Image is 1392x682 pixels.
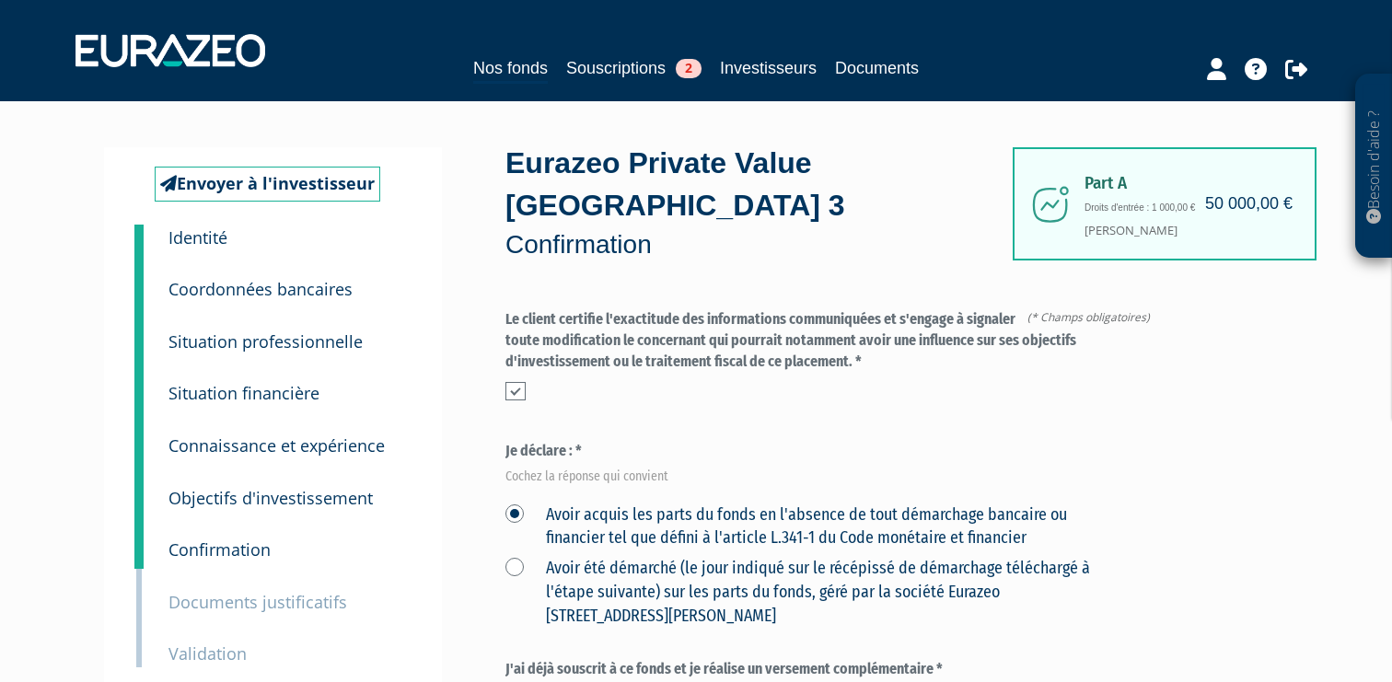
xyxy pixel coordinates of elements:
[505,468,1157,486] em: Cochez la réponse qui convient
[134,251,144,308] a: 2
[1363,84,1385,249] p: Besoin d'aide ?
[168,487,373,509] small: Objectifs d'investissement
[168,642,247,665] small: Validation
[168,278,353,300] small: Coordonnées bancaires
[168,226,227,249] small: Identité
[720,55,817,81] a: Investisseurs
[505,659,1157,680] label: J'ai déjà souscrit à ce fonds et je réalise un versement complémentaire *
[505,143,1012,263] div: Eurazeo Private Value [GEOGRAPHIC_DATA] 3
[505,226,1012,263] p: Confirmation
[168,434,385,457] small: Connaissance et expérience
[1205,195,1293,214] h4: 50 000,00 €
[134,460,144,517] a: 6
[505,503,1114,550] label: Avoir acquis les parts du fonds en l'absence de tout démarchage bancaire ou financier tel que déf...
[75,34,265,67] img: 1732889491-logotype_eurazeo_blanc_rvb.png
[168,330,363,353] small: Situation professionnelle
[835,55,919,81] a: Documents
[168,382,319,404] small: Situation financière
[155,167,380,202] a: Envoyer à l'investisseur
[134,225,144,261] a: 1
[134,304,144,361] a: 3
[505,309,1157,373] label: Le client certifie l'exactitude des informations communiquées et s'engage à signaler toute modifi...
[134,408,144,465] a: 5
[1013,147,1317,260] div: [PERSON_NAME]
[1085,202,1287,213] h6: Droits d'entrée : 1 000,00 €
[1085,174,1287,193] span: Part A
[566,55,702,81] a: Souscriptions2
[168,538,271,561] small: Confirmation
[134,355,144,412] a: 4
[168,591,347,613] small: Documents justificatifs
[473,55,548,84] a: Nos fonds
[505,441,1157,480] label: Je déclare : *
[134,512,144,569] a: 7
[676,59,702,78] span: 2
[505,557,1114,628] label: Avoir été démarché (le jour indiqué sur le récépissé de démarchage téléchargé à l'étape suivante)...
